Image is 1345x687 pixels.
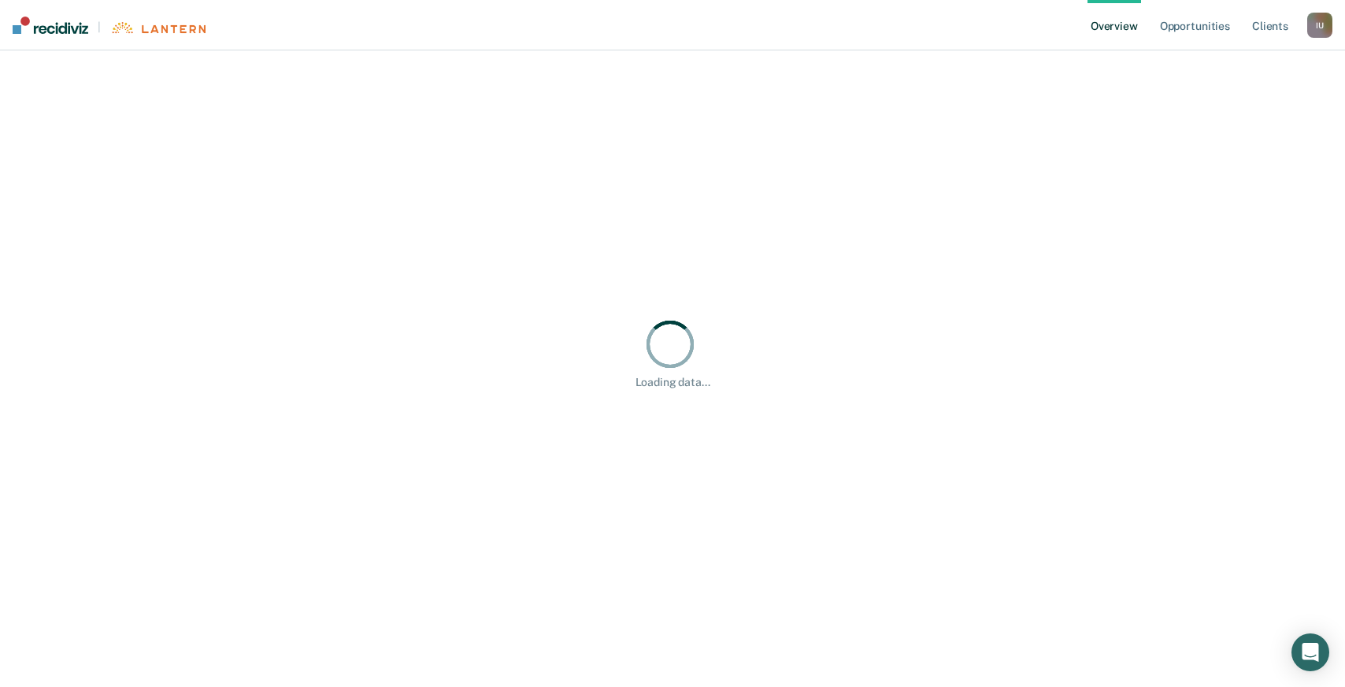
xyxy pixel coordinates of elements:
div: I U [1307,13,1332,38]
a: | [13,17,206,34]
img: Lantern [110,22,206,34]
span: | [88,20,110,34]
img: Recidiviz [13,17,88,34]
div: Open Intercom Messenger [1291,633,1329,671]
button: IU [1307,13,1332,38]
